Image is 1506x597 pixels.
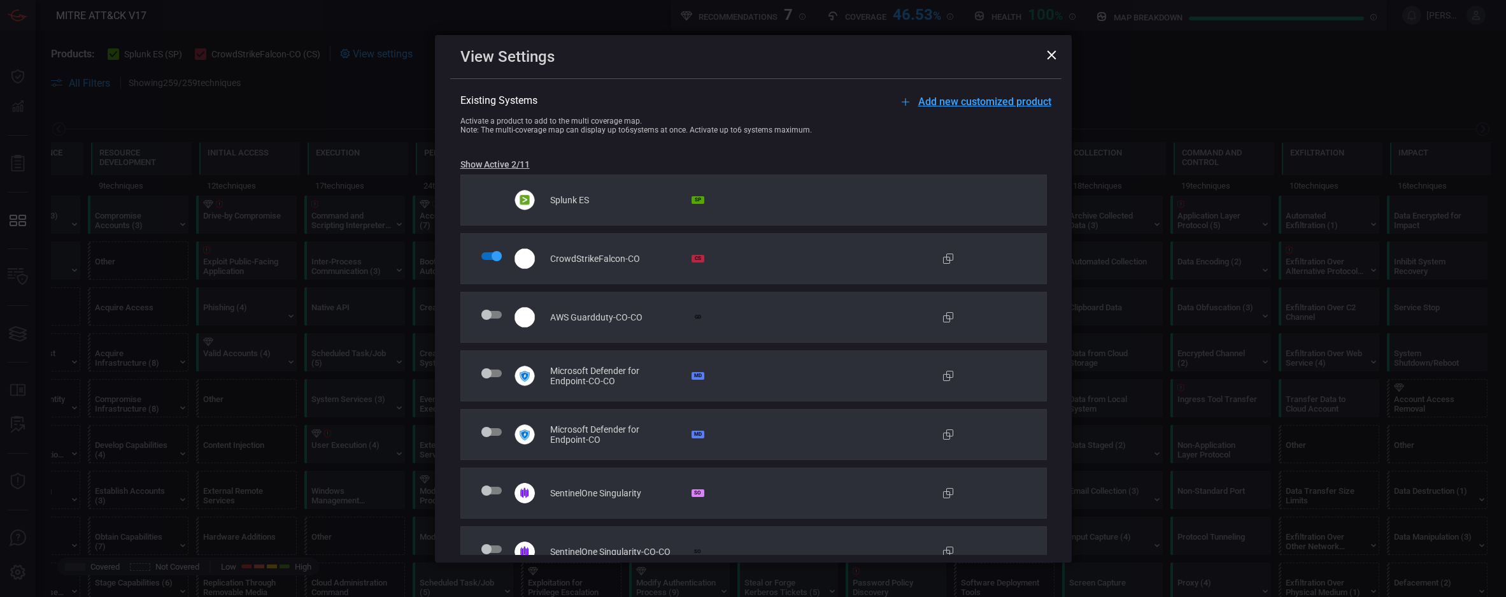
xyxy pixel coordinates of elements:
[941,486,956,501] button: Clone
[460,117,1072,126] div: Activate a product to add to the multi coverage map.
[692,431,704,438] div: MD
[515,190,535,210] img: svg+xml;base64,PHN2ZyB3aWR0aD0iMzYiIGhlaWdodD0iMzciIHZpZXdCb3g9IjAgMCAzNiAzNyIgZmlsbD0ibm9uZSIgeG...
[692,372,704,380] div: MD
[692,313,704,321] div: GD
[898,94,1051,110] button: Add new customized product
[550,254,640,264] span: CrowdStrikeFalcon-CO
[941,251,956,266] button: Clone
[550,547,671,557] span: SentinelOne Singularity-CO-CO
[692,196,704,204] div: SP
[460,126,1072,134] div: Note: The multi-coverage map can display up to 6 systems at once. Activate up to 6 systems maximum.
[460,48,1051,66] div: View Settings
[515,424,535,445] img: svg+xml;base64,PHN2ZyB3aWR0aD0iMzYiIGhlaWdodD0iMzciIHZpZXdCb3g9IjAgMCAzNiAzNyIgZmlsbD0ibm9uZSIgeG...
[460,159,530,169] button: Show Active 2/11
[692,255,704,263] div: CS
[550,312,643,322] span: AWS Guardduty-CO-CO
[550,488,641,498] span: SentinelOne Singularity
[941,427,956,442] button: Clone
[550,195,589,205] span: Splunk ES
[515,366,535,386] img: svg+xml;base64,PHN2ZyB3aWR0aD0iMzYiIGhlaWdodD0iMzciIHZpZXdCb3g9IjAgMCAzNiAzNyIgZmlsbD0ibm9uZSIgeG...
[918,96,1051,108] span: Add new customized product
[941,368,956,384] button: Clone
[941,544,956,559] button: Clone
[515,542,535,562] img: svg+xml;base64,PD94bWwgdmVyc2lvbj0iMS4wIiBlbmNvZGluZz0idXRmLTgiPz4KPCEtLSBHZW5lcmF0b3I6IEFkb2JlIE...
[515,483,535,503] img: svg+xml;base64,PD94bWwgdmVyc2lvbj0iMS4wIiBlbmNvZGluZz0idXRmLTgiPz4KPCEtLSBHZW5lcmF0b3I6IEFkb2JlIE...
[460,94,1072,106] div: Existing Systems
[550,424,679,445] span: Microsoft Defender for Endpoint-CO
[692,489,704,497] div: SO
[550,366,679,386] span: Microsoft Defender for Endpoint-CO-CO
[692,548,704,556] div: SO
[941,310,956,325] button: Clone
